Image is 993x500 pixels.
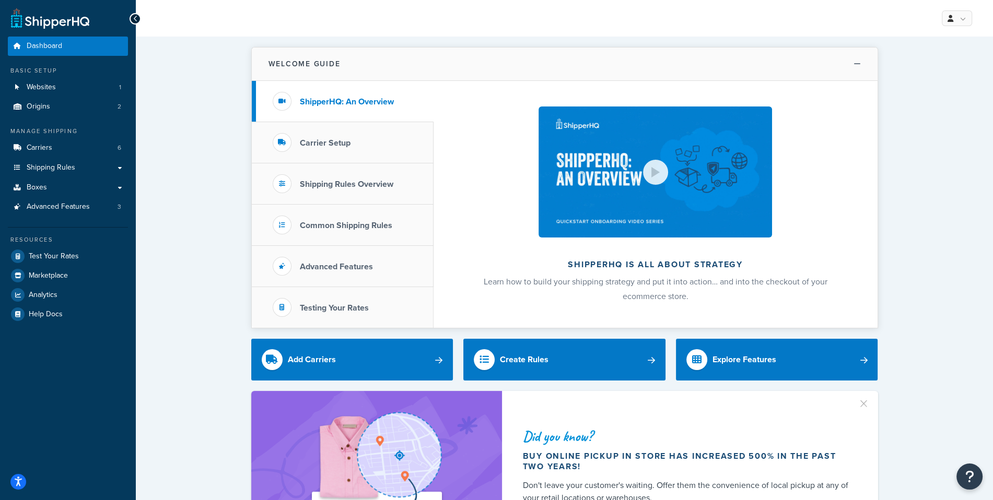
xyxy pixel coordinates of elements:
a: Websites1 [8,78,128,97]
h2: ShipperHQ is all about strategy [461,260,850,269]
h2: Welcome Guide [268,60,341,68]
span: Test Your Rates [29,252,79,261]
li: Advanced Features [8,197,128,217]
div: Did you know? [523,429,853,444]
span: 1 [119,83,121,92]
div: Explore Features [712,352,776,367]
li: Carriers [8,138,128,158]
h3: Common Shipping Rules [300,221,392,230]
a: Boxes [8,178,128,197]
div: Resources [8,235,128,244]
li: Websites [8,78,128,97]
h3: Carrier Setup [300,138,351,148]
a: Origins2 [8,97,128,116]
span: 6 [118,144,121,152]
span: Carriers [27,144,52,152]
a: Marketplace [8,266,128,285]
span: Origins [27,102,50,111]
img: ShipperHQ is all about strategy [539,106,772,237]
h3: Advanced Features [300,262,373,271]
button: Welcome Guide [252,47,878,81]
span: Help Docs [29,310,63,319]
span: Marketplace [29,271,68,280]
a: Create Rules [463,339,665,380]
span: 3 [118,203,121,211]
h3: Shipping Rules Overview [300,180,393,189]
span: Learn how to build your shipping strategy and put it into action… and into the checkout of your e... [484,276,827,302]
span: Advanced Features [27,203,90,211]
div: Create Rules [500,352,548,367]
span: Boxes [27,183,47,192]
div: Add Carriers [288,352,336,367]
a: Carriers6 [8,138,128,158]
a: Add Carriers [251,339,453,380]
a: Test Your Rates [8,247,128,266]
span: 2 [118,102,121,111]
a: Dashboard [8,37,128,56]
h3: ShipperHQ: An Overview [300,97,394,106]
div: Buy online pickup in store has increased 500% in the past two years! [523,451,853,472]
span: Websites [27,83,56,92]
span: Shipping Rules [27,163,75,172]
span: Dashboard [27,42,62,51]
a: Shipping Rules [8,158,128,177]
div: Basic Setup [8,66,128,75]
a: Advanced Features3 [8,197,128,217]
h3: Testing Your Rates [300,303,369,313]
li: Origins [8,97,128,116]
div: Manage Shipping [8,127,128,136]
a: Help Docs [8,305,128,324]
a: Analytics [8,285,128,304]
span: Analytics [29,291,57,300]
button: Open Resource Center [956,463,983,490]
a: Explore Features [676,339,878,380]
